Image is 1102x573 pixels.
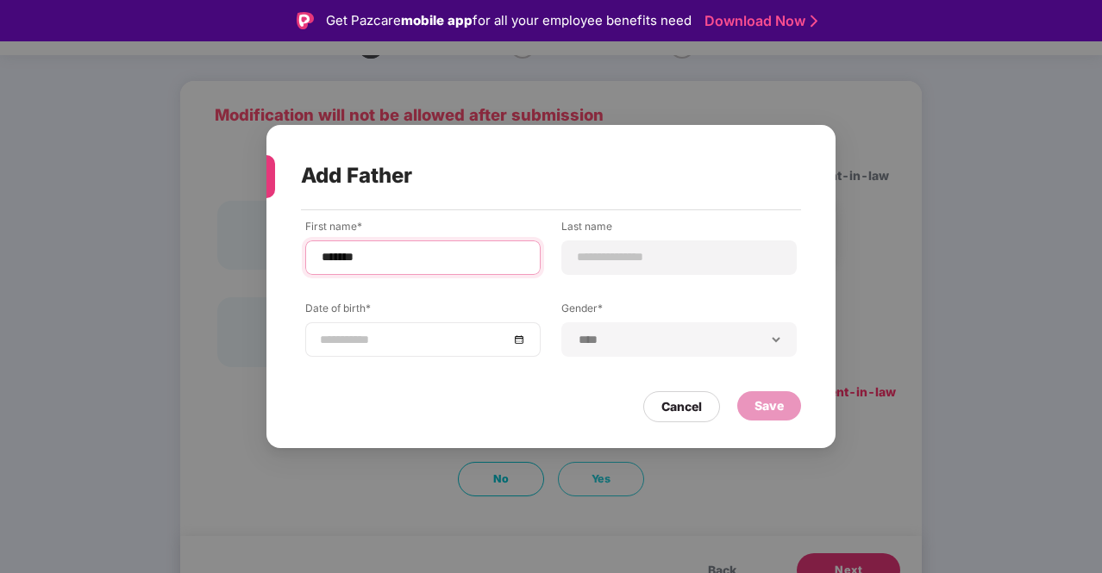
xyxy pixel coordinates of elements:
label: Date of birth* [305,301,541,322]
label: Gender* [561,301,797,322]
label: Last name [561,219,797,240]
label: First name* [305,219,541,240]
img: Stroke [811,12,817,30]
div: Add Father [301,142,760,209]
div: Cancel [661,397,702,416]
div: Save [754,396,784,415]
a: Download Now [704,12,812,30]
strong: mobile app [401,12,473,28]
div: Get Pazcare for all your employee benefits need [326,10,692,31]
img: Logo [297,12,314,29]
